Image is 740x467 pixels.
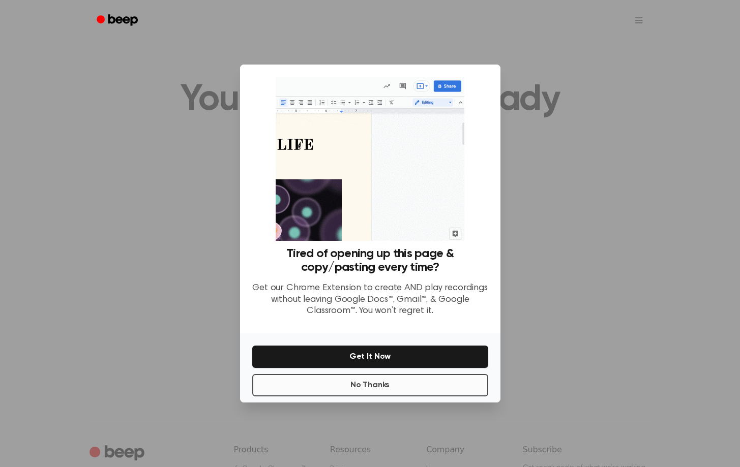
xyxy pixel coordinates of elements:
[252,247,488,274] h3: Tired of opening up this page & copy/pasting every time?
[252,374,488,396] button: No Thanks
[627,8,651,33] button: Open menu
[252,283,488,317] p: Get our Chrome Extension to create AND play recordings without leaving Google Docs™, Gmail™, & Go...
[90,11,147,30] a: Beep
[276,77,464,241] img: Beep extension in action
[252,346,488,368] button: Get It Now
